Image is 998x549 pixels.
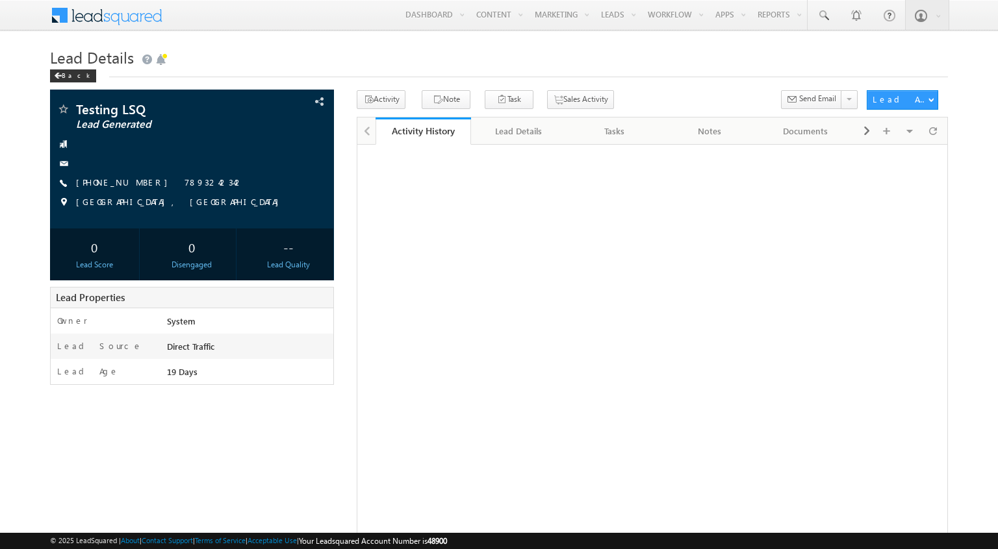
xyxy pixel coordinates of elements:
[385,125,461,137] div: Activity History
[299,536,447,546] span: Your Leadsquared Account Number is
[781,90,842,109] button: Send Email
[481,123,555,139] div: Lead Details
[76,196,285,209] span: [GEOGRAPHIC_DATA], [GEOGRAPHIC_DATA]
[422,90,470,109] button: Note
[76,177,244,189] span: [PHONE_NUMBER] 7893242342
[873,93,928,105] div: Lead Actions
[150,235,233,259] div: 0
[663,117,758,145] a: Notes
[547,90,614,109] button: Sales Activity
[50,69,96,82] div: Back
[121,536,140,544] a: About
[57,365,119,377] label: Lead Age
[376,117,471,145] a: Activity History
[50,47,134,67] span: Lead Details
[50,69,103,80] a: Back
[53,259,136,271] div: Lead Score
[357,90,405,109] button: Activity
[164,365,333,384] div: 19 Days
[428,536,447,546] span: 48900
[248,536,297,544] a: Acceptable Use
[673,123,747,139] div: Notes
[577,123,650,139] div: Tasks
[248,259,330,271] div: Lead Quality
[150,259,233,271] div: Disengaged
[248,235,330,259] div: --
[76,118,252,131] span: Lead Generated
[769,123,842,139] div: Documents
[56,291,125,304] span: Lead Properties
[53,235,136,259] div: 0
[50,535,447,547] span: © 2025 LeadSquared | | | | |
[164,315,333,333] div: System
[758,117,854,145] a: Documents
[567,117,662,145] a: Tasks
[471,117,567,145] a: Lead Details
[164,340,333,358] div: Direct Traffic
[142,536,193,544] a: Contact Support
[57,315,88,326] label: Owner
[195,536,246,544] a: Terms of Service
[485,90,533,109] button: Task
[76,103,252,116] span: Testing LSQ
[57,340,142,352] label: Lead Source
[799,93,836,104] span: Send Email
[867,90,938,110] button: Lead Actions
